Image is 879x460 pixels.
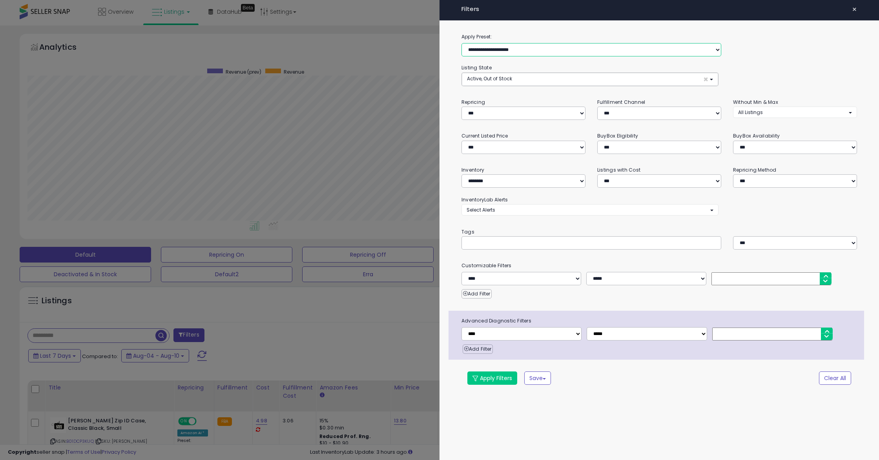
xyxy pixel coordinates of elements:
button: Apply Filters [467,371,517,385]
button: Select Alerts [461,204,719,216]
button: Active, Out of Stock × [462,73,718,86]
small: Current Listed Price [461,132,508,139]
button: Add Filter [463,344,493,354]
small: Inventory [461,167,484,173]
button: Clear All [819,371,851,385]
small: Customizable Filters [456,261,863,270]
span: × [852,4,857,15]
span: Active, Out of Stock [467,75,512,82]
span: Advanced Diagnostic Filters [456,317,864,325]
button: × [849,4,860,15]
small: Repricing Method [733,167,777,173]
small: Tags [456,228,863,236]
label: Apply Preset: [456,33,863,41]
small: Repricing [461,99,485,105]
button: Save [524,371,551,385]
span: × [703,75,708,83]
small: BuyBox Eligibility [597,132,638,139]
button: Add Filter [461,289,492,299]
small: BuyBox Availability [733,132,780,139]
small: Listing State [461,64,492,71]
small: Fulfillment Channel [597,99,645,105]
small: InventoryLab Alerts [461,196,508,203]
span: Select Alerts [467,206,495,213]
small: Listings with Cost [597,167,640,173]
h4: Filters [461,6,857,13]
small: Without Min & Max [733,99,778,105]
span: All Listings [738,109,763,116]
button: All Listings [733,107,857,118]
